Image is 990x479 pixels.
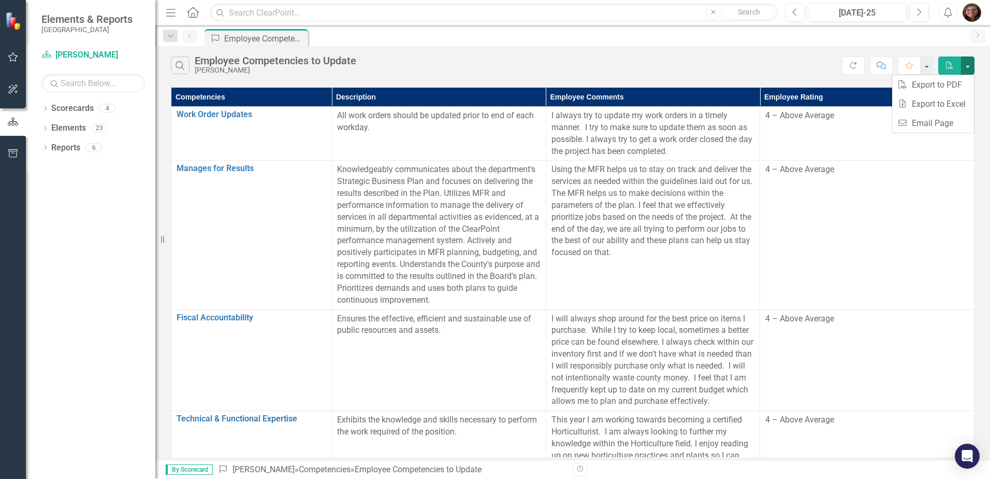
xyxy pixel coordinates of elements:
span: 4 – Above Average [765,415,834,425]
span: 4 – Above Average [765,314,834,323]
td: Double-Click to Edit [760,107,974,161]
a: [PERSON_NAME] [41,49,145,61]
div: [DATE]-25 [811,7,903,19]
td: Double-Click to Edit [760,161,974,309]
a: Manages for Results [177,164,326,173]
div: » » [218,464,565,476]
td: Double-Click to Edit [760,309,974,411]
small: [GEOGRAPHIC_DATA] [41,25,133,34]
div: 4 [99,104,115,113]
p: I will always shop around for the best price on items I purchase. While I try to keep local, some... [551,313,755,408]
p: All work orders should be updated prior to end of each workday. [337,110,541,134]
p: Knowledgeably communicates about the department's Strategic Business Plan and focuses on deliveri... [337,164,541,306]
span: Search [738,8,760,16]
a: Reports [51,142,80,154]
button: Search [723,5,775,20]
span: Elements & Reports [41,13,133,25]
a: Competencies [299,464,351,474]
td: Double-Click to Edit Right Click for Context Menu [171,309,332,411]
a: Email Page [892,114,974,133]
div: 6 [85,143,102,152]
td: Double-Click to Edit Right Click for Context Menu [171,161,332,309]
span: By Scorecard [166,464,213,475]
a: [PERSON_NAME] [232,464,295,474]
a: Fiscal Accountability [177,313,326,322]
div: 23 [91,124,108,133]
img: Jessica Quinn [963,3,981,22]
a: Export to PDF [892,75,974,94]
a: Elements [51,122,86,134]
p: Exhibits the knowledge and skills necessary to perform the work required of the position. [337,414,541,438]
td: Double-Click to Edit [546,107,760,161]
a: Work Order Updates [177,110,326,119]
input: Search Below... [41,74,145,92]
p: Ensures the effective, efficient and sustainable use of public resources and assets. [337,313,541,337]
a: Technical & Functional Expertise [177,414,326,424]
td: Double-Click to Edit [546,161,760,309]
input: Search ClearPoint... [210,4,778,22]
div: Open Intercom Messenger [955,444,980,469]
img: ClearPoint Strategy [5,12,23,30]
button: [DATE]-25 [808,3,907,22]
td: Double-Click to Edit Right Click for Context Menu [171,107,332,161]
a: Export to Excel [892,94,974,114]
a: Scorecards [51,103,94,115]
div: Employee Competencies to Update [224,32,305,45]
div: Employee Competencies to Update [355,464,482,474]
span: 4 – Above Average [765,110,834,120]
td: Double-Click to Edit [546,309,760,411]
div: [PERSON_NAME] [195,66,356,74]
p: I always try to update my work orders in a timely manner. I try to make sure to update them as so... [551,110,755,157]
div: Employee Competencies to Update [195,55,356,66]
p: Using the MFR helps us to stay on track and deliver the services as needed within the guidelines ... [551,164,755,259]
span: 4 – Above Average [765,164,834,174]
